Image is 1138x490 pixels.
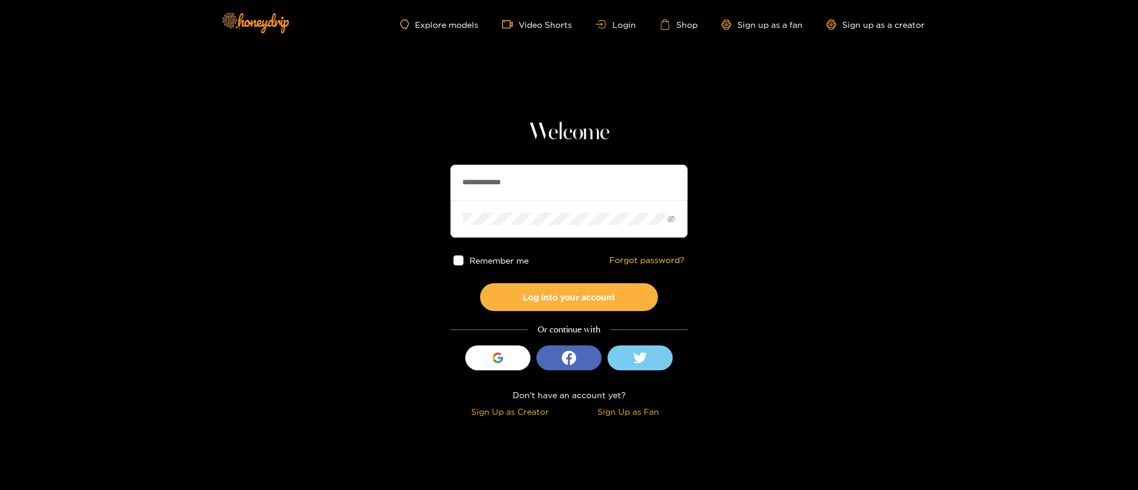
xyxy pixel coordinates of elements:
[469,256,529,265] span: Remember me
[453,405,566,418] div: Sign Up as Creator
[450,323,688,337] div: Or continue with
[667,215,675,223] span: eye-invisible
[502,19,519,30] span: video-camera
[400,20,478,30] a: Explore models
[721,20,803,30] a: Sign up as a fan
[609,255,685,265] a: Forgot password?
[450,119,688,147] h1: Welcome
[826,20,925,30] a: Sign up as a creator
[502,19,572,30] a: Video Shorts
[450,388,688,402] div: Don't have an account yet?
[596,20,636,29] a: Login
[480,283,658,311] button: Log into your account
[572,405,685,418] div: Sign Up as Fan
[660,19,698,30] a: Shop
